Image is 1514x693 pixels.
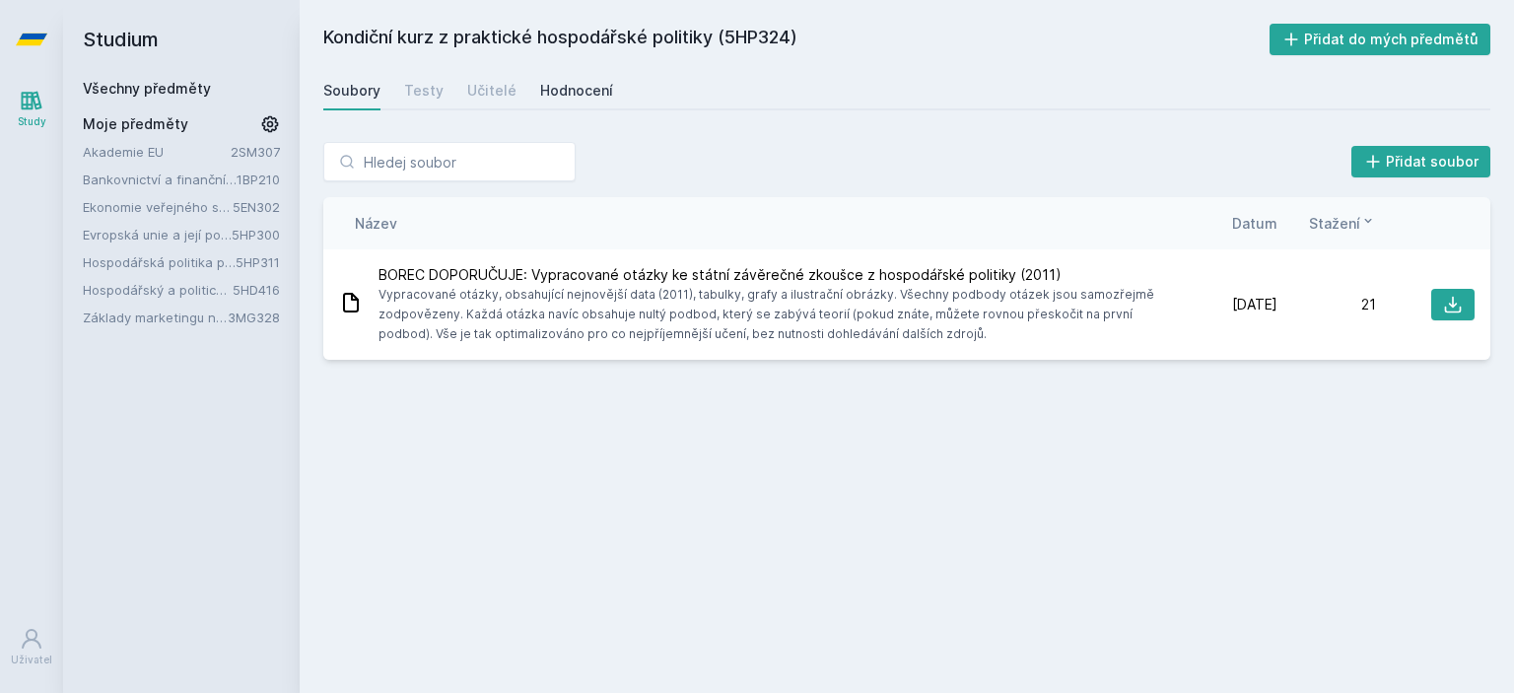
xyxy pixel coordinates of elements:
div: Study [18,114,46,129]
span: Moje předměty [83,114,188,134]
a: Evropská unie a její politiky [83,225,232,244]
a: Ekonomie veřejného sektoru [83,197,233,217]
a: Učitelé [467,71,516,110]
a: 5EN302 [233,199,280,215]
a: Všechny předměty [83,80,211,97]
div: 21 [1277,295,1376,314]
button: Název [355,213,397,234]
button: Datum [1232,213,1277,234]
span: Vypracované otázky, obsahující nejnovější data (2011), tabulky, grafy a ilustrační obrázky. Všech... [378,285,1171,344]
button: Přidat soubor [1351,146,1491,177]
a: 5HP300 [232,227,280,243]
a: Akademie EU [83,142,231,162]
a: 5HD416 [233,282,280,298]
div: Hodnocení [540,81,613,101]
a: Study [4,79,59,139]
span: Stažení [1309,213,1360,234]
div: Soubory [323,81,380,101]
div: Uživatel [11,653,52,667]
div: Učitelé [467,81,516,101]
a: Bankovnictví a finanční instituce [83,170,237,189]
button: Přidat do mých předmětů [1270,24,1491,55]
a: Hodnocení [540,71,613,110]
a: 5HP311 [236,254,280,270]
a: 1BP210 [237,172,280,187]
button: Stažení [1309,213,1376,234]
span: [DATE] [1232,295,1277,314]
div: Testy [404,81,444,101]
a: Testy [404,71,444,110]
span: BOREC DOPORUČUJE: Vypracované otázky ke státní závěrečné zkoušce z hospodářské politiky (2011) [378,265,1171,285]
h2: Kondiční kurz z praktické hospodářské politiky (5HP324) [323,24,1270,55]
a: Uživatel [4,617,59,677]
a: 2SM307 [231,144,280,160]
a: Hospodářská politika pro země bohaté na přírodní zdroje [83,252,236,272]
a: Základy marketingu na internetu [83,308,228,327]
input: Hledej soubor [323,142,576,181]
a: 3MG328 [228,310,280,325]
a: Soubory [323,71,380,110]
a: Hospodářský a politický vývoj Evropy ve 20.století [83,280,233,300]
